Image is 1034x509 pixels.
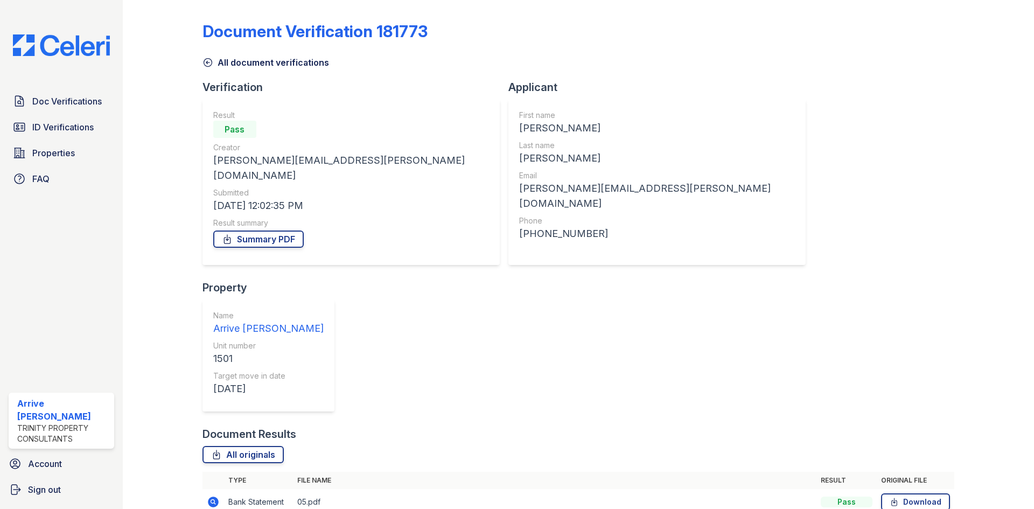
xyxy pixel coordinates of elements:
div: Arrive [PERSON_NAME] [17,397,110,423]
span: Doc Verifications [32,95,102,108]
a: Account [4,453,118,475]
div: [PERSON_NAME] [519,121,795,136]
div: [PHONE_NUMBER] [519,226,795,241]
div: Phone [519,215,795,226]
th: Original file [877,472,954,489]
div: [DATE] [213,381,324,396]
div: [PERSON_NAME][EMAIL_ADDRESS][PERSON_NAME][DOMAIN_NAME] [213,153,489,183]
th: Type [224,472,293,489]
a: Summary PDF [213,231,304,248]
div: Pass [213,121,256,138]
div: Unit number [213,340,324,351]
div: Trinity Property Consultants [17,423,110,444]
span: Properties [32,147,75,159]
div: Email [519,170,795,181]
div: Last name [519,140,795,151]
span: Sign out [28,483,61,496]
div: Result [213,110,489,121]
div: Result summary [213,218,489,228]
a: ID Verifications [9,116,114,138]
a: Doc Verifications [9,90,114,112]
div: Verification [202,80,508,95]
th: File name [293,472,816,489]
span: Account [28,457,62,470]
div: Document Results [202,427,296,442]
div: Submitted [213,187,489,198]
a: FAQ [9,168,114,190]
a: Sign out [4,479,118,500]
img: CE_Logo_Blue-a8612792a0a2168367f1c8372b55b34899dd931a85d93a1a3d3e32e68fde9ad4.png [4,34,118,56]
div: Property [202,280,343,295]
a: All document verifications [202,56,329,69]
div: Name [213,310,324,321]
div: Applicant [508,80,814,95]
div: Target move in date [213,371,324,381]
span: ID Verifications [32,121,94,134]
span: FAQ [32,172,50,185]
div: First name [519,110,795,121]
a: Properties [9,142,114,164]
div: Creator [213,142,489,153]
div: 1501 [213,351,324,366]
a: Name Arrive [PERSON_NAME] [213,310,324,336]
div: [PERSON_NAME] [519,151,795,166]
a: All originals [202,446,284,463]
div: Pass [821,497,872,507]
div: Arrive [PERSON_NAME] [213,321,324,336]
div: [DATE] 12:02:35 PM [213,198,489,213]
th: Result [816,472,877,489]
div: [PERSON_NAME][EMAIL_ADDRESS][PERSON_NAME][DOMAIN_NAME] [519,181,795,211]
div: Document Verification 181773 [202,22,428,41]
